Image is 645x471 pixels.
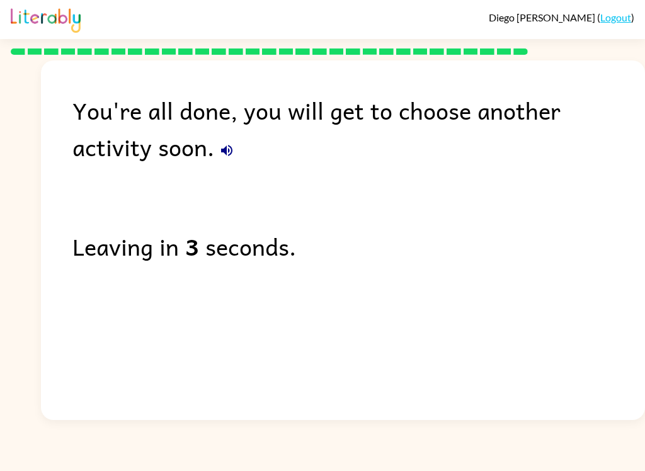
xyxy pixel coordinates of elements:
[11,5,81,33] img: Literably
[72,92,645,165] div: You're all done, you will get to choose another activity soon.
[185,228,199,264] b: 3
[489,11,634,23] div: ( )
[72,228,645,264] div: Leaving in seconds.
[489,11,597,23] span: Diego [PERSON_NAME]
[600,11,631,23] a: Logout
